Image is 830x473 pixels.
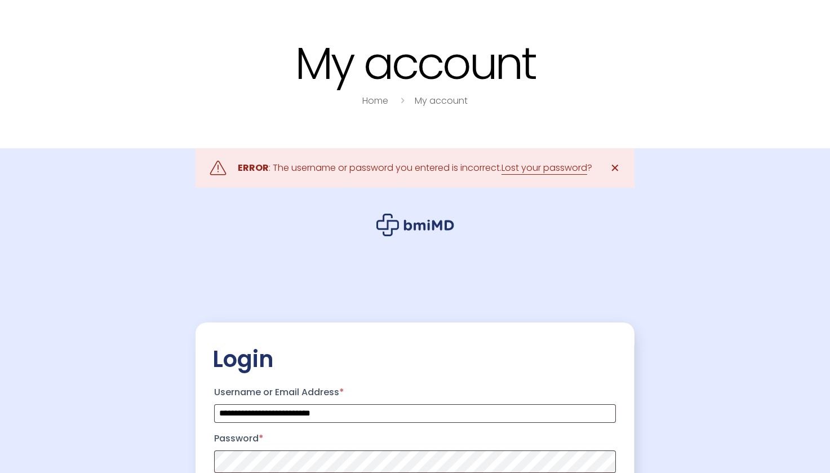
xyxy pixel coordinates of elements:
a: Lost your password [501,161,587,175]
strong: ERROR [238,161,269,174]
label: Username or Email Address [214,383,616,401]
a: ✕ [603,157,626,179]
div: : The username or password you entered is incorrect. ? [238,160,592,176]
i: breadcrumbs separator [396,94,409,107]
span: ✕ [610,160,620,176]
a: Home [362,94,388,107]
h2: Login [212,345,618,373]
label: Password [214,430,616,448]
a: My account [415,94,468,107]
h1: My account [60,39,770,87]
